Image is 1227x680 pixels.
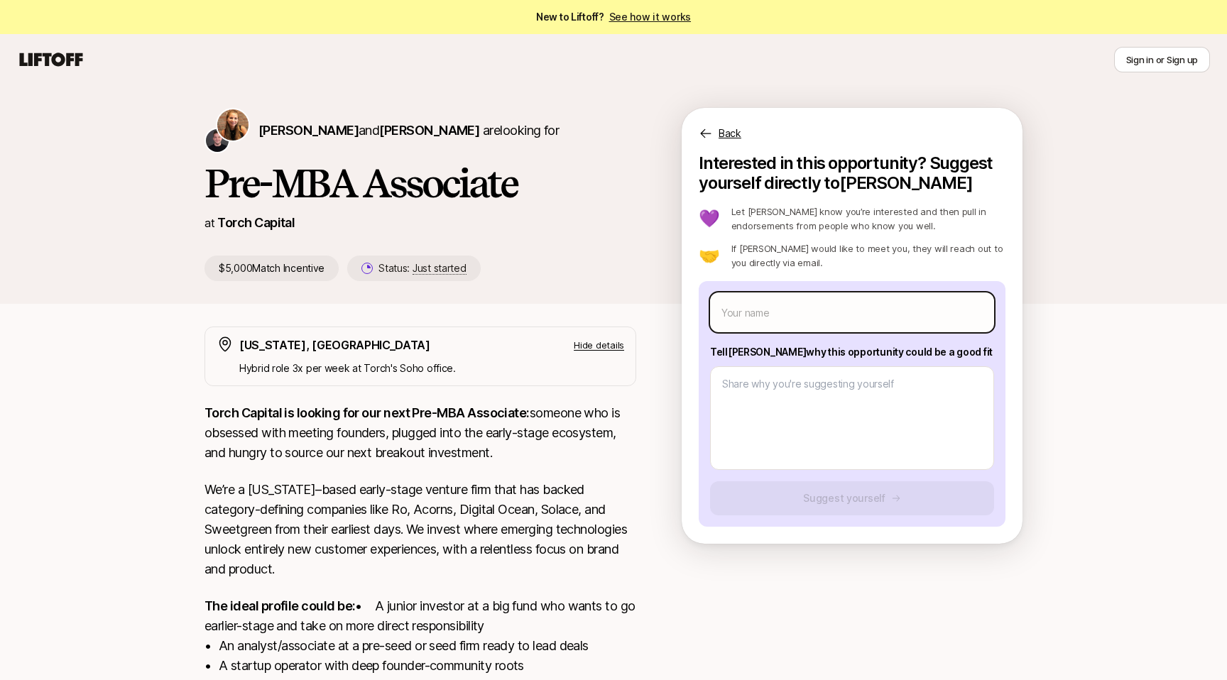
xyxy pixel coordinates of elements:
[217,215,295,230] a: Torch Capital
[204,162,636,204] h1: Pre-MBA Associate
[609,11,692,23] a: See how it works
[239,336,430,354] p: [US_STATE], [GEOGRAPHIC_DATA]
[204,256,339,281] p: $5,000 Match Incentive
[258,121,559,141] p: are looking for
[204,480,636,579] p: We’re a [US_STATE]–based early-stage venture firm that has backed category-defining companies lik...
[699,247,720,264] p: 🤝
[204,405,530,420] strong: Torch Capital is looking for our next Pre-MBA Associate:
[204,598,355,613] strong: The ideal profile could be:
[204,403,636,463] p: someone who is obsessed with meeting founders, plugged into the early-stage ecosystem, and hungry...
[204,214,214,232] p: at
[359,123,479,138] span: and
[258,123,359,138] span: [PERSON_NAME]
[413,262,467,275] span: Just started
[574,338,624,352] p: Hide details
[217,109,249,141] img: Katie Reiner
[379,123,479,138] span: [PERSON_NAME]
[239,360,624,377] p: Hybrid role 3x per week at Torch's Soho office.
[378,260,466,277] p: Status:
[1114,47,1210,72] button: Sign in or Sign up
[710,344,994,361] p: Tell [PERSON_NAME] why this opportunity could be a good fit
[731,241,1005,270] p: If [PERSON_NAME] would like to meet you, they will reach out to you directly via email.
[719,125,741,142] p: Back
[731,204,1005,233] p: Let [PERSON_NAME] know you’re interested and then pull in endorsements from people who know you w...
[206,129,229,152] img: Christopher Harper
[536,9,691,26] span: New to Liftoff?
[699,153,1005,193] p: Interested in this opportunity? Suggest yourself directly to [PERSON_NAME]
[699,210,720,227] p: 💜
